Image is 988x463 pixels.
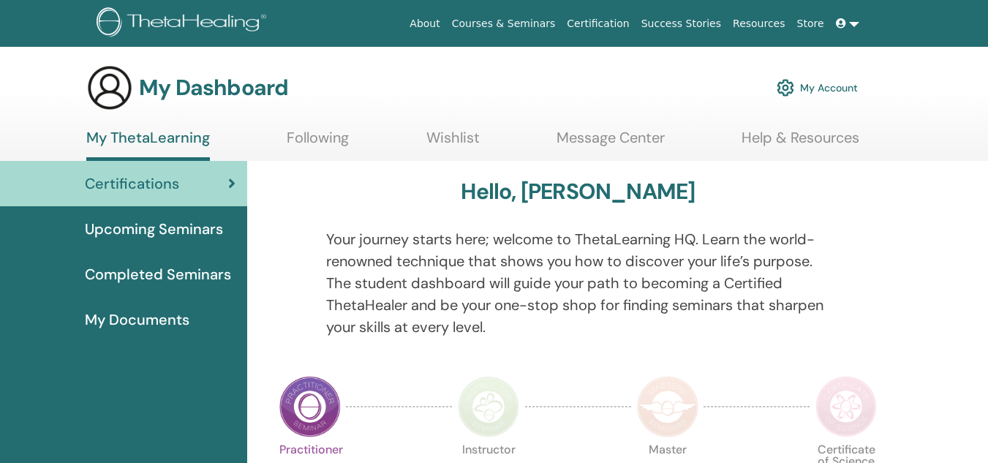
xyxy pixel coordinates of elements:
img: cog.svg [777,75,794,100]
a: My Account [777,72,858,104]
img: generic-user-icon.jpg [86,64,133,111]
a: Wishlist [426,129,480,157]
a: My ThetaLearning [86,129,210,161]
p: Your journey starts here; welcome to ThetaLearning HQ. Learn the world-renowned technique that sh... [326,228,830,338]
span: Upcoming Seminars [85,218,223,240]
h3: My Dashboard [139,75,288,101]
a: Resources [727,10,791,37]
a: Success Stories [636,10,727,37]
span: Certifications [85,173,179,195]
img: Master [637,376,698,437]
img: Instructor [458,376,519,437]
a: Certification [561,10,635,37]
img: logo.png [97,7,271,40]
img: Certificate of Science [815,376,877,437]
span: My Documents [85,309,189,331]
a: Following [287,129,349,157]
h3: Hello, [PERSON_NAME] [461,178,695,205]
a: Courses & Seminars [446,10,562,37]
a: Message Center [557,129,665,157]
a: Help & Resources [742,129,859,157]
img: Practitioner [279,376,341,437]
a: Store [791,10,830,37]
a: About [404,10,445,37]
span: Completed Seminars [85,263,231,285]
